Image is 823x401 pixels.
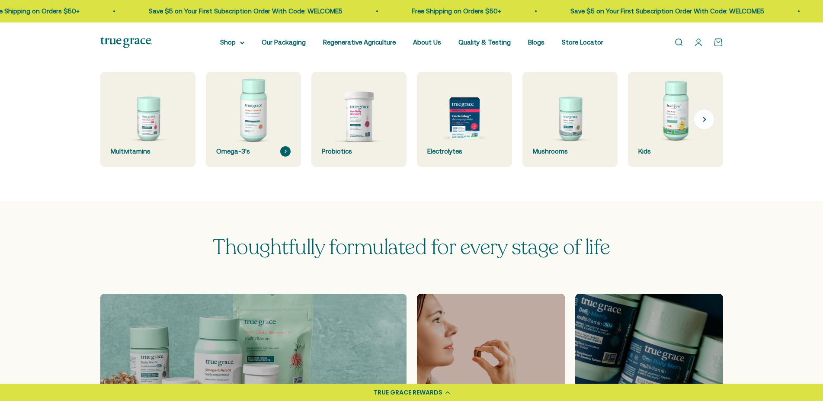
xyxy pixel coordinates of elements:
a: Free Shipping on Orders $50+ [411,7,500,15]
div: Mushrooms [533,146,607,157]
summary: Shop [220,37,244,48]
div: Multivitamins [111,146,185,157]
div: TRUE GRACE REWARDS [374,388,442,397]
a: Omega-3's [206,72,301,167]
p: Save $5 on Your First Subscription Order With Code: WELCOME5 [570,6,763,16]
div: Probiotics [322,146,396,157]
a: Electrolytes [417,72,512,167]
a: Mushrooms [522,72,618,167]
a: Our Packaging [262,38,306,46]
div: Kids [638,146,713,157]
a: Blogs [528,38,544,46]
a: Store Locator [562,38,603,46]
p: Save $5 on Your First Subscription Order With Code: WELCOME5 [148,6,342,16]
a: Multivitamins [100,72,195,167]
a: Kids [628,72,723,167]
a: Quality & Testing [458,38,511,46]
a: Regenerative Agriculture [323,38,396,46]
a: About Us [413,38,441,46]
span: Thoughtfully formulated for every stage of life [213,233,610,261]
a: Probiotics [311,72,407,167]
div: Omega-3's [216,146,291,157]
div: Electrolytes [427,146,502,157]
